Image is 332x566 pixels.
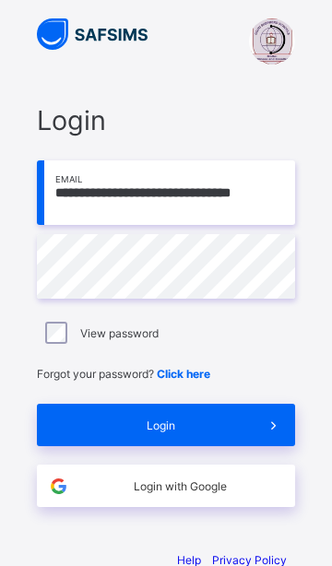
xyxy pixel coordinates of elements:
[37,18,148,50] img: SAFSIMS Logo
[48,476,69,497] img: google.396cfc9801f0270233282035f929180a.svg
[80,326,159,340] label: View password
[157,367,210,381] a: Click here
[79,479,281,493] span: Login with Google
[37,104,295,136] span: Login
[37,367,210,381] span: Forgot your password?
[69,419,253,432] span: Login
